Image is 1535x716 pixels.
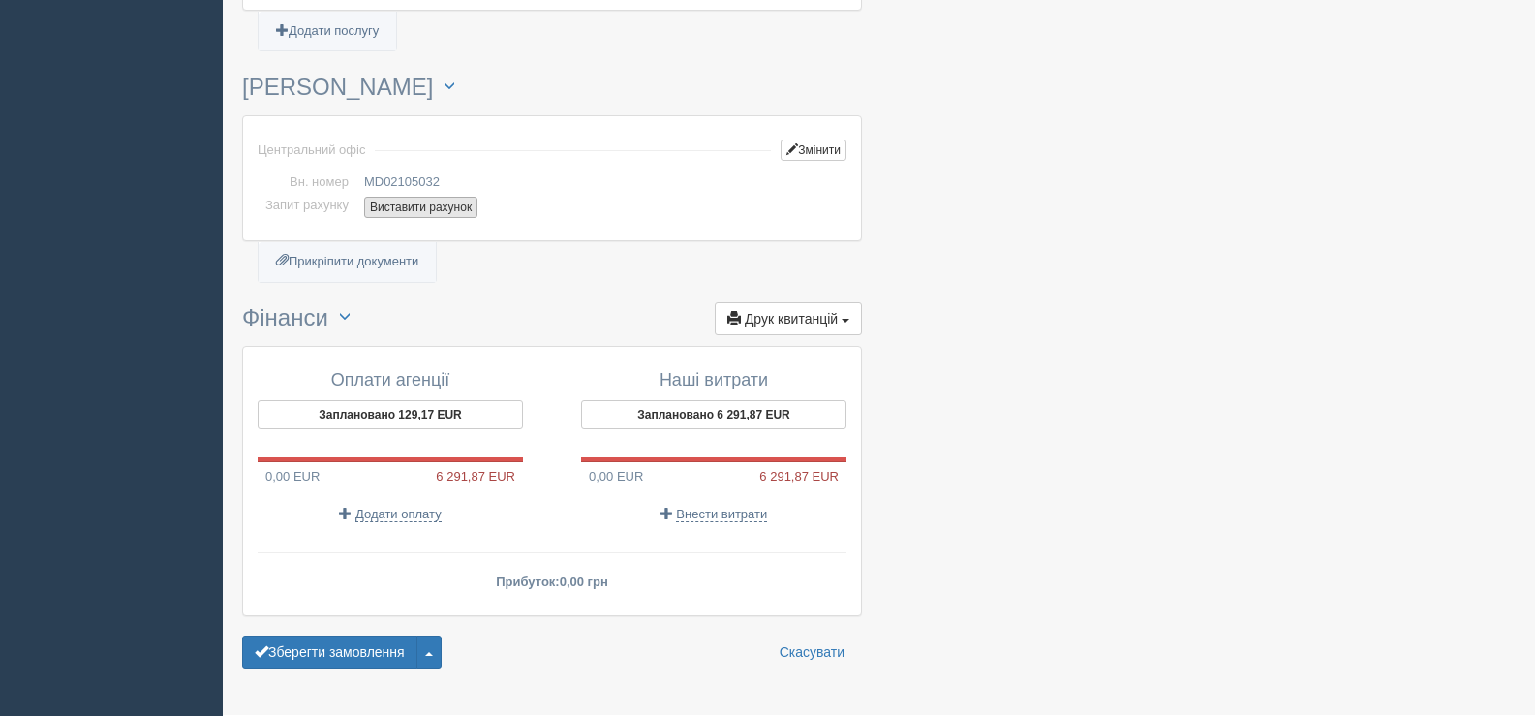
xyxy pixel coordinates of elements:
button: Друк квитанцій [715,302,862,335]
button: Зберегти замовлення [242,636,417,669]
td: Центральний офіс [258,131,365,171]
a: Внести витрати [660,507,768,521]
h3: [PERSON_NAME] [242,72,862,106]
span: 0,00 грн [560,575,608,589]
h4: Оплати агенції [258,371,523,390]
h4: Наші витрати [581,371,846,390]
button: Заплановано 6 291,87 EUR [581,400,846,429]
a: Додати оплату [339,507,441,521]
a: Прикріпити документи [259,242,436,282]
span: Внести витрати [676,507,767,522]
span: 0,00 EUR [258,469,320,483]
span: 6 291,87 EUR [759,467,846,485]
td: Запит рахунку [258,194,356,226]
span: MD02105032 [364,174,440,189]
button: Заплановано 129,17 EUR [258,400,523,429]
a: Скасувати [767,636,857,669]
span: 6 291,87 EUR [436,467,523,485]
span: 0,00 EUR [581,469,643,483]
a: Додати послугу [259,12,396,51]
p: Прибуток: [258,573,846,591]
td: Вн. номер [258,171,356,195]
button: Виставити рахунок [364,197,477,218]
h3: Фінанси [242,302,862,336]
span: Додати оплату [355,507,442,522]
button: Змінити [781,140,846,161]
span: Друк квитанцій [745,311,838,327]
